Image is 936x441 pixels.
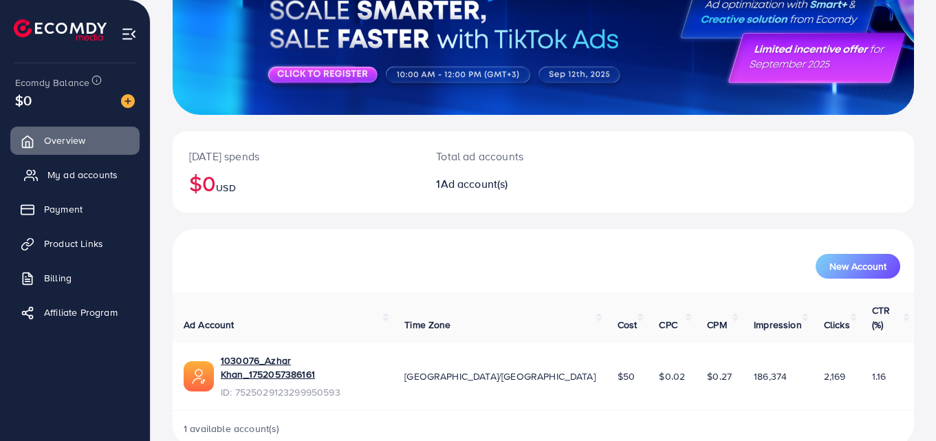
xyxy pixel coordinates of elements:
span: My ad accounts [47,168,118,182]
span: 2,169 [824,369,846,383]
a: Product Links [10,230,140,257]
p: [DATE] spends [189,148,403,164]
a: My ad accounts [10,161,140,189]
a: Billing [10,264,140,292]
span: $0 [15,90,32,110]
span: 1 available account(s) [184,422,280,435]
span: Ad account(s) [441,176,508,191]
span: 186,374 [754,369,787,383]
span: Clicks [824,318,850,332]
iframe: Chat [878,379,926,431]
span: USD [216,181,235,195]
span: Ecomdy Balance [15,76,89,89]
span: ID: 7525029123299950593 [221,385,382,399]
span: Time Zone [404,318,450,332]
span: Ad Account [184,318,235,332]
span: [GEOGRAPHIC_DATA]/[GEOGRAPHIC_DATA] [404,369,596,383]
button: New Account [816,254,900,279]
a: Overview [10,127,140,154]
span: Impression [754,318,802,332]
a: 1030076_Azhar Khan_1752057386161 [221,354,382,382]
img: ic-ads-acc.e4c84228.svg [184,361,214,391]
span: Product Links [44,237,103,250]
span: New Account [829,261,886,271]
p: Total ad accounts [436,148,589,164]
span: $0.02 [659,369,685,383]
span: Billing [44,271,72,285]
img: image [121,94,135,108]
span: CTR (%) [872,303,890,331]
span: $0.27 [707,369,732,383]
h2: $0 [189,170,403,196]
span: Payment [44,202,83,216]
span: $50 [618,369,635,383]
span: Overview [44,133,85,147]
span: Cost [618,318,638,332]
span: 1.16 [872,369,886,383]
span: Affiliate Program [44,305,118,319]
img: menu [121,26,137,42]
h2: 1 [436,178,589,191]
span: CPC [659,318,677,332]
a: Payment [10,195,140,223]
span: CPM [707,318,726,332]
a: Affiliate Program [10,299,140,326]
img: logo [14,19,107,41]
